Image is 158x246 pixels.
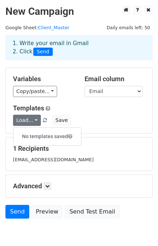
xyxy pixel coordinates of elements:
a: Client_Master [38,25,69,30]
h5: 1 Recipients [13,145,145,153]
div: 1. Write your email in Gmail 2. Click [7,39,151,56]
small: Google Sheet: [5,25,69,30]
a: Load... [13,115,41,126]
span: Daily emails left: 50 [104,24,153,32]
a: Send [5,205,29,219]
a: Preview [31,205,63,219]
a: Daily emails left: 50 [104,25,153,30]
iframe: Chat Widget [122,211,158,246]
h2: New Campaign [5,5,153,18]
small: [EMAIL_ADDRESS][DOMAIN_NAME] [13,157,94,162]
a: Copy/paste... [13,86,57,97]
h5: Variables [13,75,74,83]
a: Send Test Email [65,205,120,219]
span: Send [33,48,53,56]
h5: Advanced [13,182,145,190]
h6: No templates saved [13,131,81,142]
h5: Email column [85,75,145,83]
a: Templates [13,104,44,112]
button: Save [52,115,71,126]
